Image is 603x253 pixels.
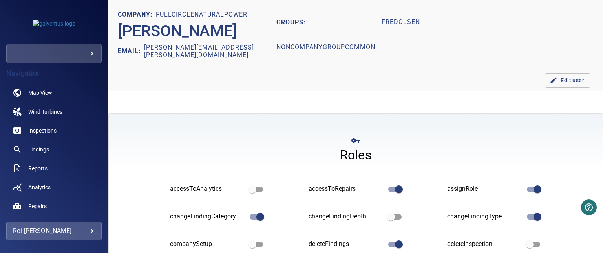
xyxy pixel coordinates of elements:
h1: COMPANY: [118,11,156,18]
div: accessToAnalytics [170,185,245,194]
div: assignRole [447,185,522,194]
a: repairs noActive [6,197,102,216]
h1: fredolsen [382,11,420,33]
span: Analytics [28,183,51,191]
a: reports noActive [6,159,102,178]
a: findings noActive [6,140,102,159]
h2: [PERSON_NAME] [118,22,237,41]
button: Edit user [545,73,590,88]
span: Map View [28,89,52,97]
div: deleteInspection [447,240,522,249]
div: changeFindingCategory [170,212,245,221]
a: inspections noActive [6,121,102,140]
h1: nonCompanyGroupCommon [276,37,375,59]
h1: fullcirclenaturalpower [156,11,247,18]
span: Findings [28,146,49,153]
div: changeFindingType [447,212,522,221]
div: deleteFindings [309,240,384,249]
h4: Navigation [6,69,102,77]
a: map noActive [6,83,102,102]
h2: [PERSON_NAME][EMAIL_ADDRESS][PERSON_NAME][DOMAIN_NAME] [144,44,276,59]
span: Reports [28,164,48,172]
h2: GROUPS: [276,9,375,35]
h4: Roles [340,147,372,163]
span: Wind Turbines [28,108,62,116]
span: Inspections [28,127,57,135]
div: galventus [6,44,102,63]
div: changeFindingDepth [309,212,384,221]
h2: EMAIL: [118,44,144,59]
div: companySetup [170,240,245,249]
span: Edit user [551,76,584,85]
div: accessToRepairs [309,185,384,194]
a: windturbines noActive [6,102,102,121]
a: analytics noActive [6,178,102,197]
div: Roi [PERSON_NAME] [13,225,95,237]
span: Repairs [28,202,47,210]
img: galventus-logo [33,20,75,28]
